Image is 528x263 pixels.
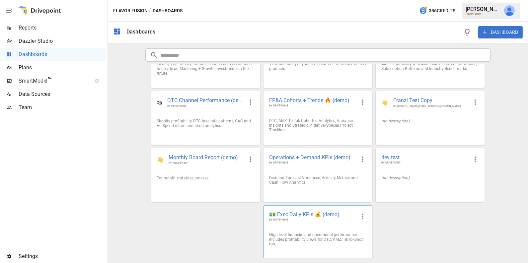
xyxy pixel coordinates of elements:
[157,99,162,106] div: 🛍
[381,175,479,180] div: (no description)
[466,12,500,15] div: Flavor Fusion
[381,119,479,123] div: (no description)
[113,7,148,15] button: Flavor Fusion
[269,218,356,222] span: BY DRIVEPOINT
[500,1,519,20] button: Julie Wilton
[504,5,515,16] img: Julie Wilton
[381,62,479,71] div: AMZ Profitability with AMZ Sales + SKU Performance, Subscription Patterns and Industry Benchmarks
[167,97,244,104] span: DTC Channel Performance (demo)
[169,154,244,162] span: Monthly Board Report (demo)
[269,175,367,185] div: Demand Forecast Variances, Velocity Metrics and Cash Flow Analytics
[19,37,106,45] span: Dazzler Studio
[269,161,356,165] span: BY DRIVEPOINT
[157,157,163,163] div: 👋
[169,162,244,165] span: BY DRIVEPOINT
[157,119,254,128] div: Shopify profitability, DTC take rate patterns, CAC and Ad Spend return and trend analytics
[269,118,367,132] div: DTC, AMZ, TikTok Cohorted Analytics, Variance Insights and Strategic Initiative/Special Project T...
[167,104,244,108] span: BY DRIVEPOINT
[19,24,106,32] span: Reports
[429,7,455,15] span: 386 Credits
[269,62,367,71] div: View and analyze your DTC Sales Performance across products.
[19,77,88,85] span: SmartModel
[381,99,388,106] div: 👋
[19,252,106,260] span: Settings
[269,104,356,108] span: BY DRIVEPOINT
[478,26,523,38] button: DASHBOARD
[19,50,106,58] span: Dashboards
[149,7,151,15] div: /
[269,154,356,161] span: Operations + Demand KPIs (demo)
[19,90,106,98] span: Data Sources
[269,97,356,104] span: FP&A Cohorts + Trends 🔥 (demo)
[19,64,106,72] span: Plans
[157,62,254,76] div: Identify your most profitable cohorts across channels to decide on Marketing + Growth investments...
[47,76,52,84] span: ™
[19,103,106,111] span: Team
[381,161,468,165] span: BY DRIVEPOINT
[393,97,468,104] span: Franzi Test Copy
[393,104,468,108] span: BY [PERSON_NAME][EMAIL_ADDRESS][DOMAIN_NAME]
[466,6,500,12] div: [PERSON_NAME]
[381,154,468,161] span: dev test
[269,232,367,246] div: High-level financial and operational performance. Includes profitability views for DTC/AMZ/TikTok...
[269,211,356,218] span: 💵 Exec Daily KPIs 💰 (demo)
[416,5,458,17] button: 386Credits
[157,176,254,180] div: For month end close process.
[126,29,156,35] div: Dashboards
